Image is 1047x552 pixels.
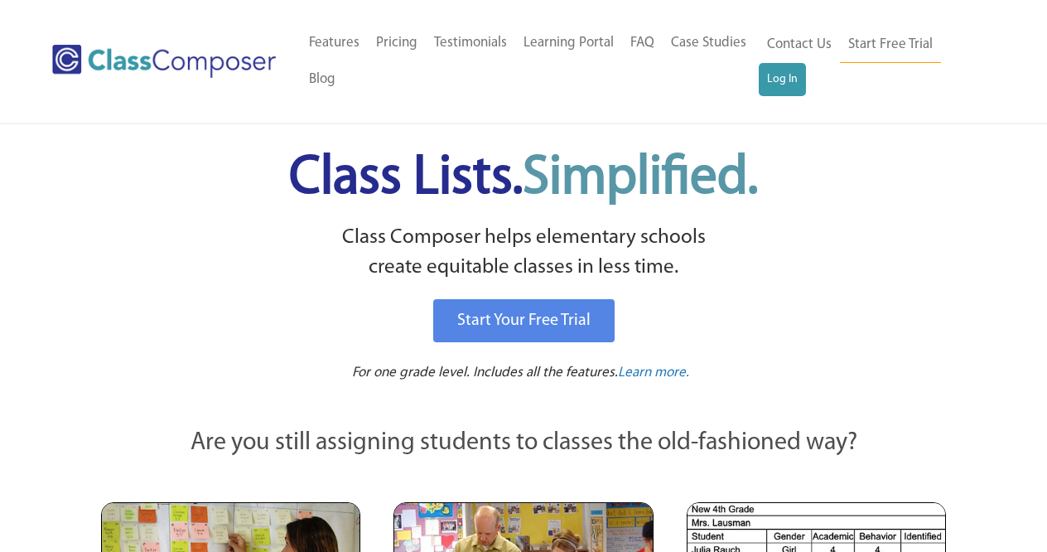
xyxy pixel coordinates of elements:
[52,45,275,78] img: Class Composer
[433,299,615,342] a: Start Your Free Trial
[523,152,758,206] span: Simplified.
[99,223,948,283] p: Class Composer helps elementary schools create equitable classes in less time.
[301,61,344,98] a: Blog
[301,25,368,61] a: Features
[663,25,755,61] a: Case Studies
[759,27,840,63] a: Contact Us
[101,425,946,462] p: Are you still assigning students to classes the old-fashioned way?
[289,152,758,206] span: Class Lists.
[759,27,982,96] nav: Header Menu
[457,312,591,329] span: Start Your Free Trial
[618,363,689,384] a: Learn more.
[301,25,760,98] nav: Header Menu
[622,25,663,61] a: FAQ
[368,25,426,61] a: Pricing
[352,366,618,380] span: For one grade level. Includes all the features.
[840,27,941,64] a: Start Free Trial
[426,25,515,61] a: Testimonials
[515,25,622,61] a: Learning Portal
[618,366,689,380] span: Learn more.
[759,63,806,96] a: Log In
